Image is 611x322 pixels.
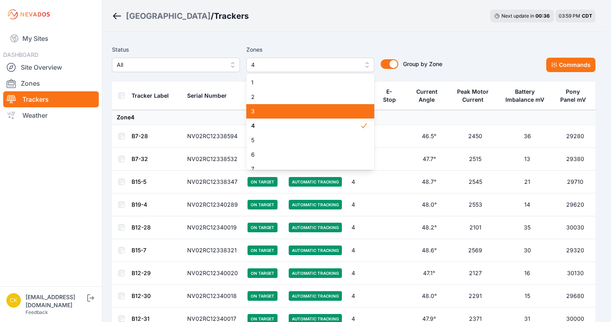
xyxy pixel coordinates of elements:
span: 1 [251,78,360,87]
button: 4 [246,58,374,72]
span: 6 [251,151,360,159]
span: 4 [251,60,358,70]
div: 4 [246,74,374,170]
span: 2 [251,93,360,101]
span: 7 [251,165,360,173]
span: 5 [251,136,360,144]
span: 3 [251,107,360,115]
span: 4 [251,122,360,130]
